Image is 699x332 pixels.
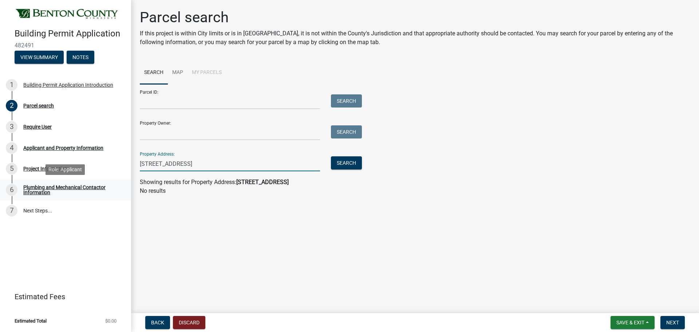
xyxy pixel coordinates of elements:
[616,320,644,325] span: Save & Exit
[15,8,119,21] img: Benton County, Minnesota
[140,29,690,47] p: If this project is within City limits or is in [GEOGRAPHIC_DATA], it is not within the County's J...
[6,100,17,112] div: 2
[331,125,362,138] button: Search
[140,9,690,26] h1: Parcel search
[15,51,64,64] button: View Summary
[23,124,52,129] div: Require User
[140,178,690,187] div: Showing results for Property Address:
[15,28,125,39] h4: Building Permit Application
[6,289,119,304] a: Estimated Fees
[6,184,17,196] div: 6
[6,121,17,133] div: 3
[173,316,205,329] button: Discard
[331,156,362,169] button: Search
[15,55,64,60] wm-modal-confirm: Summary
[67,51,94,64] button: Notes
[23,145,103,151] div: Applicant and Property Information
[105,319,116,323] span: $0.00
[168,61,187,85] a: Map
[6,79,17,91] div: 1
[331,94,362,108] button: Search
[23,166,67,171] div: Project Information
[145,316,170,329] button: Back
[15,42,116,49] span: 482491
[666,320,679,325] span: Next
[46,164,85,175] div: Role: Applicant
[6,205,17,216] div: 7
[151,320,164,325] span: Back
[67,55,94,60] wm-modal-confirm: Notes
[15,319,47,323] span: Estimated Total
[6,142,17,154] div: 4
[140,187,690,195] p: No results
[23,103,54,108] div: Parcel search
[6,163,17,175] div: 5
[611,316,655,329] button: Save & Exit
[140,61,168,85] a: Search
[23,185,119,195] div: Plumbing and Mechanical Contactor Information
[236,179,289,185] strong: [STREET_ADDRESS]
[23,82,113,87] div: Building Permit Application Introduction
[660,316,685,329] button: Next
